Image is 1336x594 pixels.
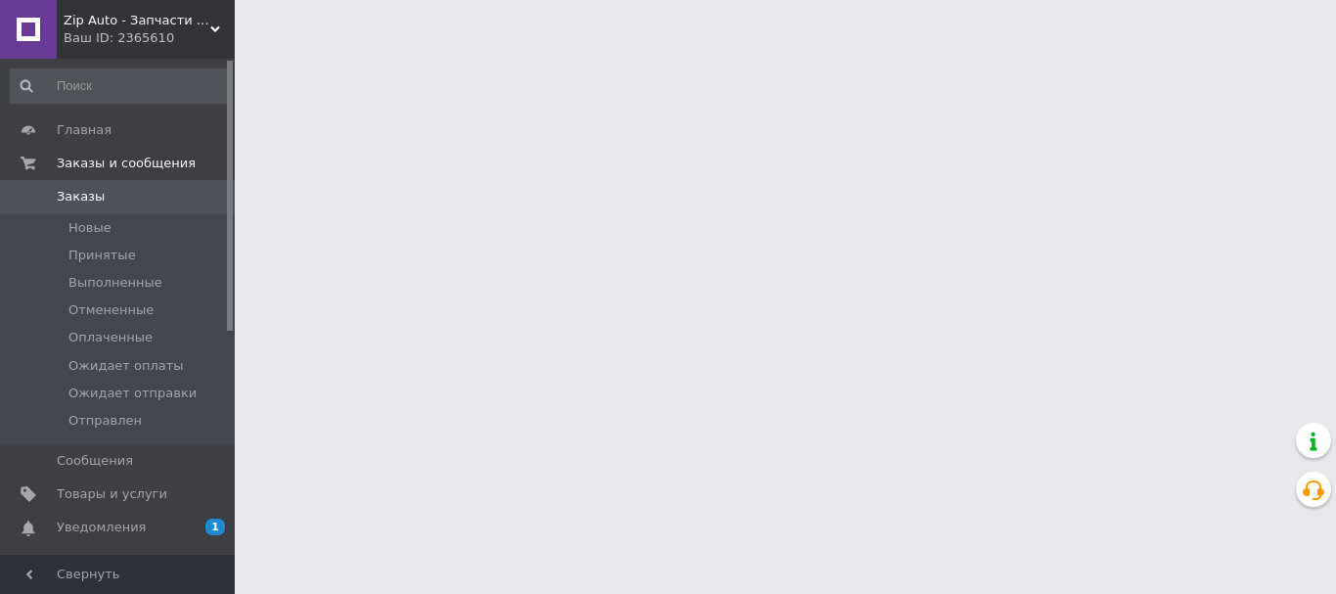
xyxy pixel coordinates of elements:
[64,12,210,29] span: Zip Auto - Запчасти для микроавтобусов
[68,301,154,319] span: Отмененные
[68,357,184,375] span: Ожидает оплаты
[68,274,162,292] span: Выполненные
[68,412,142,430] span: Отправлен
[57,121,111,139] span: Главная
[10,69,231,104] input: Поиск
[68,385,197,402] span: Ожидает отправки
[57,553,181,588] span: Показатели работы компании
[205,519,225,535] span: 1
[57,519,146,536] span: Уведомления
[64,29,235,47] div: Ваш ID: 2365610
[57,155,196,172] span: Заказы и сообщения
[68,219,111,237] span: Новые
[57,485,167,503] span: Товары и услуги
[68,247,136,264] span: Принятые
[57,452,133,470] span: Сообщения
[57,188,105,206] span: Заказы
[68,329,153,346] span: Оплаченные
